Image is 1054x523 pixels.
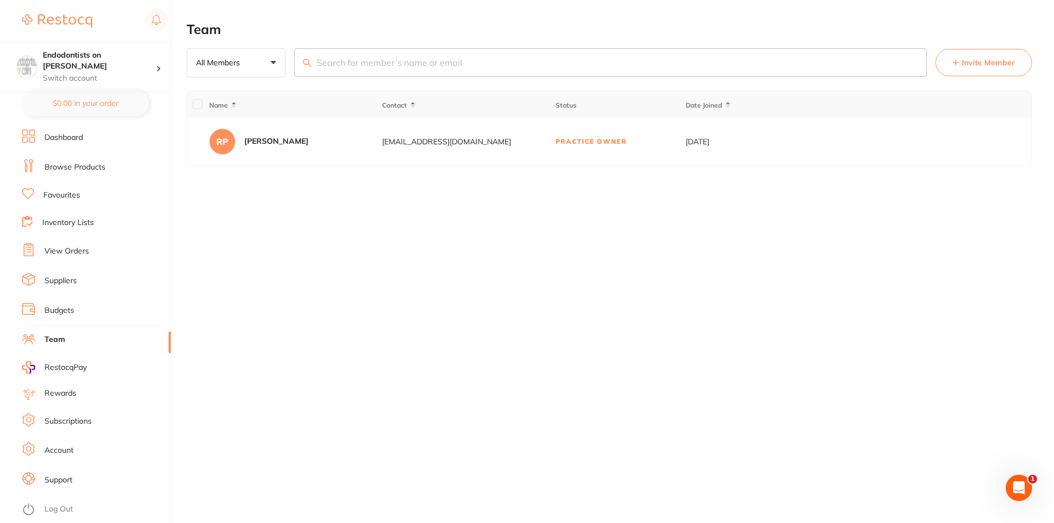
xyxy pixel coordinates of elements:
[44,504,73,515] a: Log Out
[196,58,244,68] p: All Members
[244,136,309,147] div: [PERSON_NAME]
[209,101,228,109] span: Name
[685,117,772,166] td: [DATE]
[1028,475,1037,483] span: 1
[187,48,285,78] button: All Members
[555,117,685,166] td: Practice Owner
[22,361,35,374] img: RestocqPay
[44,132,83,143] a: Dashboard
[43,190,80,201] a: Favourites
[686,101,722,109] span: Date Joined
[209,128,236,155] div: RP
[44,388,76,399] a: Rewards
[43,50,156,71] h4: Endodontists on Collins
[44,305,74,316] a: Budgets
[44,445,74,456] a: Account
[22,14,92,27] img: Restocq Logo
[44,334,65,345] a: Team
[44,416,92,427] a: Subscriptions
[22,90,149,116] button: $0.00 in your order
[22,361,87,374] a: RestocqPay
[43,73,156,84] p: Switch account
[17,56,37,76] img: Endodontists on Collins
[294,48,927,77] input: Search for member’s name or email
[44,362,87,373] span: RestocqPay
[44,475,72,486] a: Support
[44,162,105,173] a: Browse Products
[1006,475,1032,501] iframe: Intercom live chat
[935,49,1032,76] button: Invite Member
[44,246,89,257] a: View Orders
[22,8,92,33] a: Restocq Logo
[382,137,554,146] div: [EMAIL_ADDRESS][DOMAIN_NAME]
[187,22,1032,37] h2: Team
[22,501,167,519] button: Log Out
[382,101,407,109] span: Contact
[556,101,576,109] span: Status
[962,57,1015,68] span: Invite Member
[44,275,77,286] a: Suppliers
[42,217,94,228] a: Inventory Lists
